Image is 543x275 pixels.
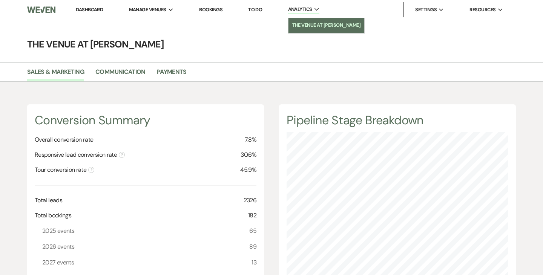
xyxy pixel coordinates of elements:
span: 89 [249,242,256,252]
a: Bookings [199,6,222,13]
span: ? [119,152,125,158]
h4: Pipeline Stage Breakdown [287,112,508,129]
span: Analytics [288,6,312,13]
span: Tour conversion rate [35,165,94,174]
span: Responsive lead conversion rate [35,150,125,159]
span: Manage Venues [129,6,166,14]
span: 45.9% [240,165,256,174]
span: 2026 events [42,242,74,252]
span: Total bookings [35,211,71,220]
a: Payments [157,67,187,81]
span: 65 [249,226,256,236]
span: Settings [415,6,437,14]
a: Communication [95,67,146,81]
span: 2025 events [42,226,74,236]
a: Sales & Marketing [27,67,84,81]
span: 2326 [244,196,256,205]
span: Overall conversion rate [35,135,93,144]
span: 30.6% [241,150,256,159]
span: Total leads [35,196,62,205]
img: Weven Logo [27,2,55,18]
span: Resources [469,6,495,14]
a: To Do [248,6,262,13]
h4: Conversion Summary [35,112,256,129]
a: Dashboard [76,6,103,13]
li: The Venue at [PERSON_NAME] [292,21,361,29]
span: 13 [252,258,256,267]
a: The Venue at [PERSON_NAME] [288,18,365,33]
span: 182 [248,211,256,220]
span: ? [88,167,94,173]
span: 2027 events [42,258,74,267]
span: 7.8% [245,135,256,144]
